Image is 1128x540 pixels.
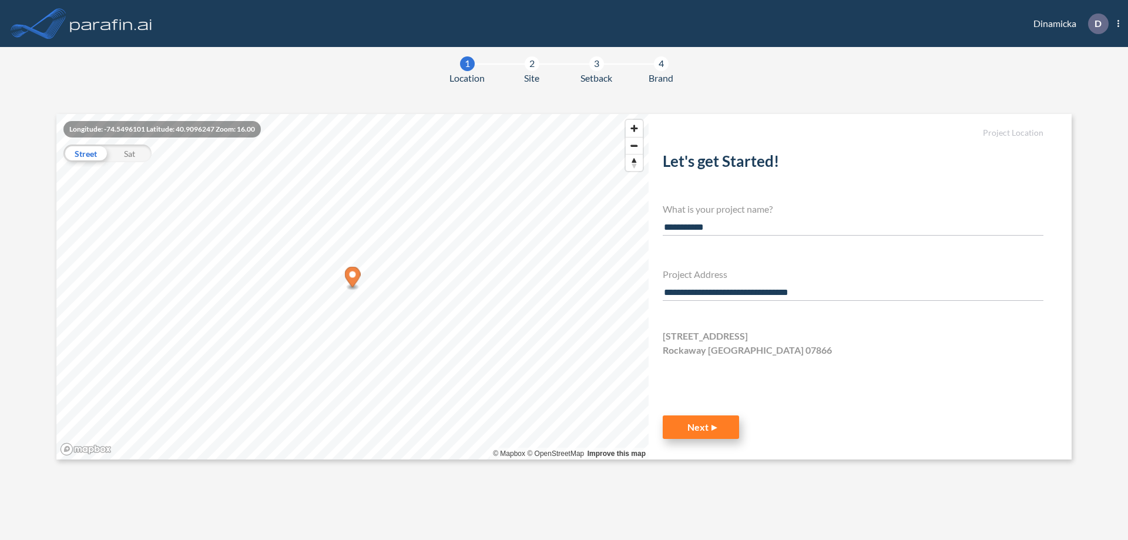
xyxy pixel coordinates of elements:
[663,269,1043,280] h4: Project Address
[525,56,539,71] div: 2
[663,415,739,439] button: Next
[663,203,1043,214] h4: What is your project name?
[449,71,485,85] span: Location
[345,267,361,291] div: Map marker
[626,120,643,137] button: Zoom in
[460,56,475,71] div: 1
[580,71,612,85] span: Setback
[493,450,525,458] a: Mapbox
[626,154,643,171] button: Reset bearing to north
[663,343,832,357] span: Rockaway [GEOGRAPHIC_DATA] 07866
[68,12,155,35] img: logo
[663,152,1043,175] h2: Let's get Started!
[63,145,108,162] div: Street
[527,450,584,458] a: OpenStreetMap
[587,450,646,458] a: Improve this map
[524,71,539,85] span: Site
[654,56,669,71] div: 4
[60,442,112,456] a: Mapbox homepage
[663,329,748,343] span: [STREET_ADDRESS]
[663,128,1043,138] h5: Project Location
[56,114,649,459] canvas: Map
[626,137,643,154] span: Zoom out
[1095,18,1102,29] p: D
[589,56,604,71] div: 3
[626,137,643,154] button: Zoom out
[63,121,261,137] div: Longitude: -74.5496101 Latitude: 40.9096247 Zoom: 16.00
[649,71,673,85] span: Brand
[1016,14,1119,34] div: Dinamicka
[108,145,152,162] div: Sat
[626,155,643,171] span: Reset bearing to north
